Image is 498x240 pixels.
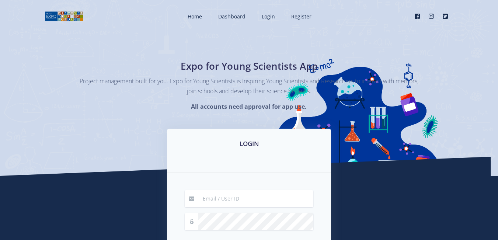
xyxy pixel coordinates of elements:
h1: Expo for Young Scientists App [115,59,384,73]
span: Login [262,13,275,20]
span: Dashboard [218,13,245,20]
a: Register [284,7,317,26]
img: logo01.png [45,11,83,22]
span: Register [291,13,311,20]
span: Home [188,13,202,20]
input: Email / User ID [198,190,313,207]
p: Project management built for you. Expo for Young Scientists is Inspiring Young Scientists and Res... [80,76,419,96]
a: Home [180,7,208,26]
a: Login [254,7,281,26]
a: Dashboard [211,7,251,26]
strong: All accounts need approval for app use. [191,102,307,111]
h3: LOGIN [176,139,322,149]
